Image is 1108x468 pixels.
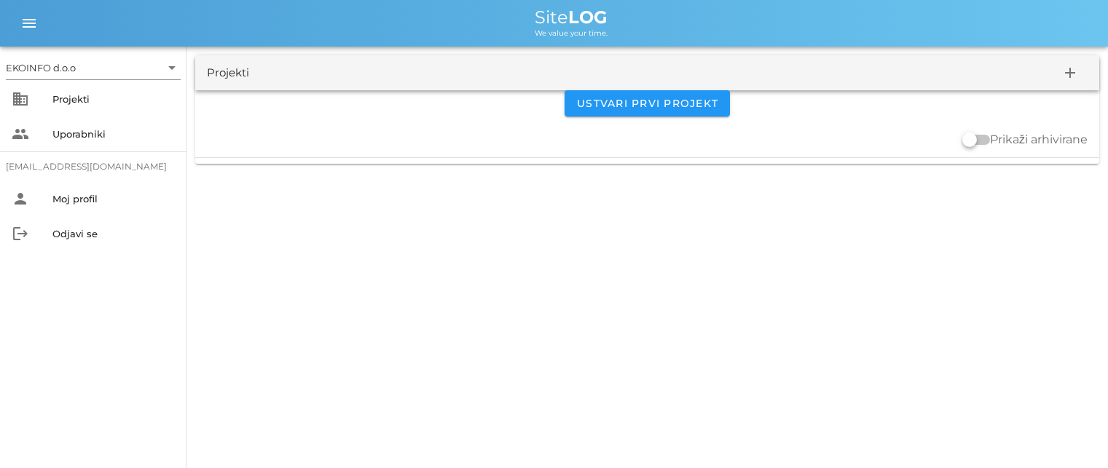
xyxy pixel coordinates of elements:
i: logout [12,225,29,242]
div: Projekti [52,93,175,105]
label: Prikaži arhivirane [990,132,1088,147]
div: Odjavi se [52,228,175,239]
span: Site [535,7,608,28]
div: Projekti [207,65,249,82]
button: Ustvari prvi projekt [565,90,730,116]
b: LOG [568,7,608,28]
i: arrow_drop_down [163,59,181,76]
i: menu [20,15,38,32]
div: Uporabniki [52,128,175,140]
div: Moj profil [52,193,175,205]
div: EKOINFO d.o.o [6,56,181,79]
span: Ustvari prvi projekt [576,97,718,110]
i: business [12,90,29,108]
i: people [12,125,29,143]
i: person [12,190,29,207]
i: add [1061,64,1079,82]
div: EKOINFO d.o.o [6,61,76,74]
span: We value your time. [535,28,608,38]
